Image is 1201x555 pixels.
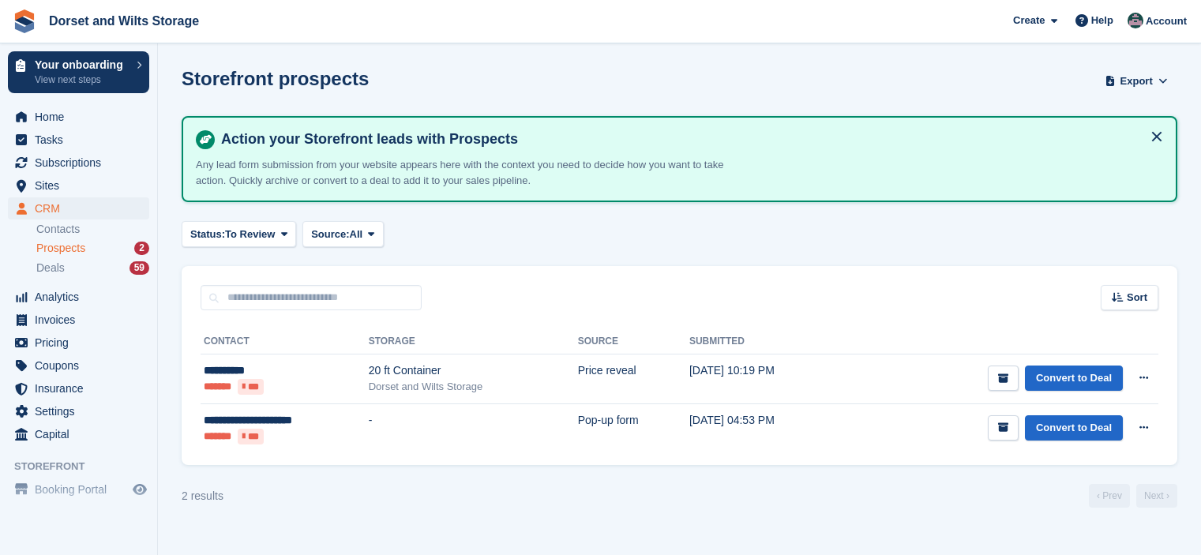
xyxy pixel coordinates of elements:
a: Dorset and Wilts Storage [43,8,205,34]
a: menu [8,478,149,501]
a: menu [8,286,149,308]
a: Convert to Deal [1025,366,1123,392]
span: Prospects [36,241,85,256]
span: Help [1091,13,1113,28]
a: Previous [1089,484,1130,508]
button: Source: All [302,221,384,247]
td: [DATE] 10:19 PM [689,354,846,404]
span: Capital [35,423,129,445]
a: menu [8,400,149,422]
button: Export [1102,68,1171,94]
div: 2 results [182,488,223,504]
span: Home [35,106,129,128]
span: Sort [1127,290,1147,306]
th: Contact [201,329,369,354]
span: Pricing [35,332,129,354]
span: Storefront [14,459,157,474]
span: Tasks [35,129,129,151]
a: Contacts [36,222,149,237]
h1: Storefront prospects [182,68,369,89]
img: stora-icon-8386f47178a22dfd0bd8f6a31ec36ba5ce8667c1dd55bd0f319d3a0aa187defe.svg [13,9,36,33]
span: Subscriptions [35,152,129,174]
span: Analytics [35,286,129,308]
span: Create [1013,13,1045,28]
a: menu [8,332,149,354]
a: Preview store [130,480,149,499]
a: Deals 59 [36,260,149,276]
nav: Page [1086,484,1180,508]
td: - [369,403,578,452]
span: Booking Portal [35,478,129,501]
span: Source: [311,227,349,242]
td: Price reveal [578,354,689,404]
span: Insurance [35,377,129,399]
td: Pop-up form [578,403,689,452]
a: menu [8,197,149,219]
th: Storage [369,329,578,354]
span: To Review [225,227,275,242]
a: menu [8,309,149,331]
span: Status: [190,227,225,242]
a: Next [1136,484,1177,508]
a: menu [8,354,149,377]
p: View next steps [35,73,129,87]
a: Convert to Deal [1025,415,1123,441]
a: menu [8,129,149,151]
a: menu [8,377,149,399]
span: Sites [35,174,129,197]
span: Deals [36,261,65,276]
a: menu [8,423,149,445]
a: Your onboarding View next steps [8,51,149,93]
p: Any lead form submission from your website appears here with the context you need to decide how y... [196,157,749,188]
div: 20 ft Container [369,362,578,379]
td: [DATE] 04:53 PM [689,403,846,452]
span: All [350,227,363,242]
h4: Action your Storefront leads with Prospects [215,130,1163,148]
span: Export [1120,73,1153,89]
span: Coupons [35,354,129,377]
div: 2 [134,242,149,255]
div: 59 [129,261,149,275]
button: Status: To Review [182,221,296,247]
a: Prospects 2 [36,240,149,257]
span: Account [1146,13,1187,29]
th: Source [578,329,689,354]
span: CRM [35,197,129,219]
a: menu [8,152,149,174]
span: Settings [35,400,129,422]
th: Submitted [689,329,846,354]
a: menu [8,174,149,197]
div: Dorset and Wilts Storage [369,379,578,395]
span: Invoices [35,309,129,331]
a: menu [8,106,149,128]
p: Your onboarding [35,59,129,70]
img: Steph Chick [1128,13,1143,28]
